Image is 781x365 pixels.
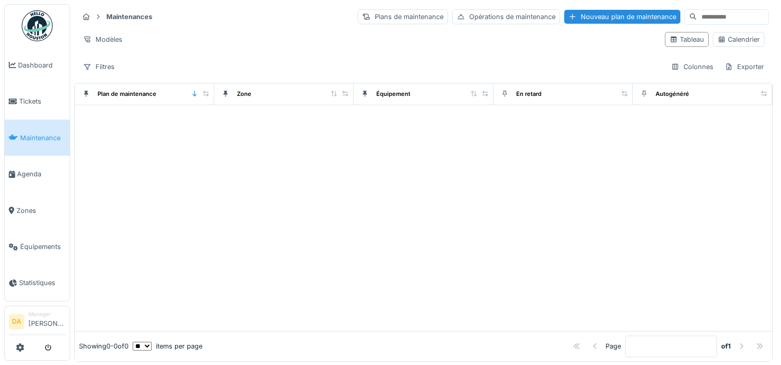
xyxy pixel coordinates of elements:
div: items per page [133,341,202,351]
div: Zone [237,90,251,98]
span: Dashboard [18,60,66,70]
span: Agenda [17,169,66,179]
li: [PERSON_NAME] [28,310,66,333]
div: Opérations de maintenance [452,9,560,24]
span: Statistiques [19,278,66,288]
div: Manager [28,310,66,318]
div: Plan de maintenance [98,90,156,98]
div: Colonnes [666,59,718,74]
a: Tickets [5,83,70,119]
a: Statistiques [5,265,70,301]
strong: of 1 [721,341,731,351]
span: Maintenance [20,133,66,143]
span: Tickets [19,96,66,106]
div: Exporter [720,59,769,74]
div: Plans de maintenance [358,9,448,24]
div: Tableau [670,35,704,44]
div: En retard [516,90,541,98]
strong: Maintenances [102,12,156,22]
div: Nouveau plan de maintenance [564,10,680,24]
div: Autogénéré [656,90,689,98]
div: Page [605,341,621,351]
a: Maintenance [5,120,70,156]
a: Équipements [5,228,70,264]
a: Zones [5,192,70,228]
span: Zones [17,206,66,215]
div: Modèles [78,32,127,47]
div: Équipement [376,90,410,98]
a: Dashboard [5,47,70,83]
a: Agenda [5,156,70,192]
li: DA [9,314,24,329]
img: Badge_color-CXgf-gQk.svg [22,10,53,41]
a: DA Manager[PERSON_NAME] [9,310,66,335]
div: Calendrier [718,35,760,44]
span: Équipements [20,242,66,252]
div: Filtres [78,59,119,74]
div: Showing 0 - 0 of 0 [79,341,129,351]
